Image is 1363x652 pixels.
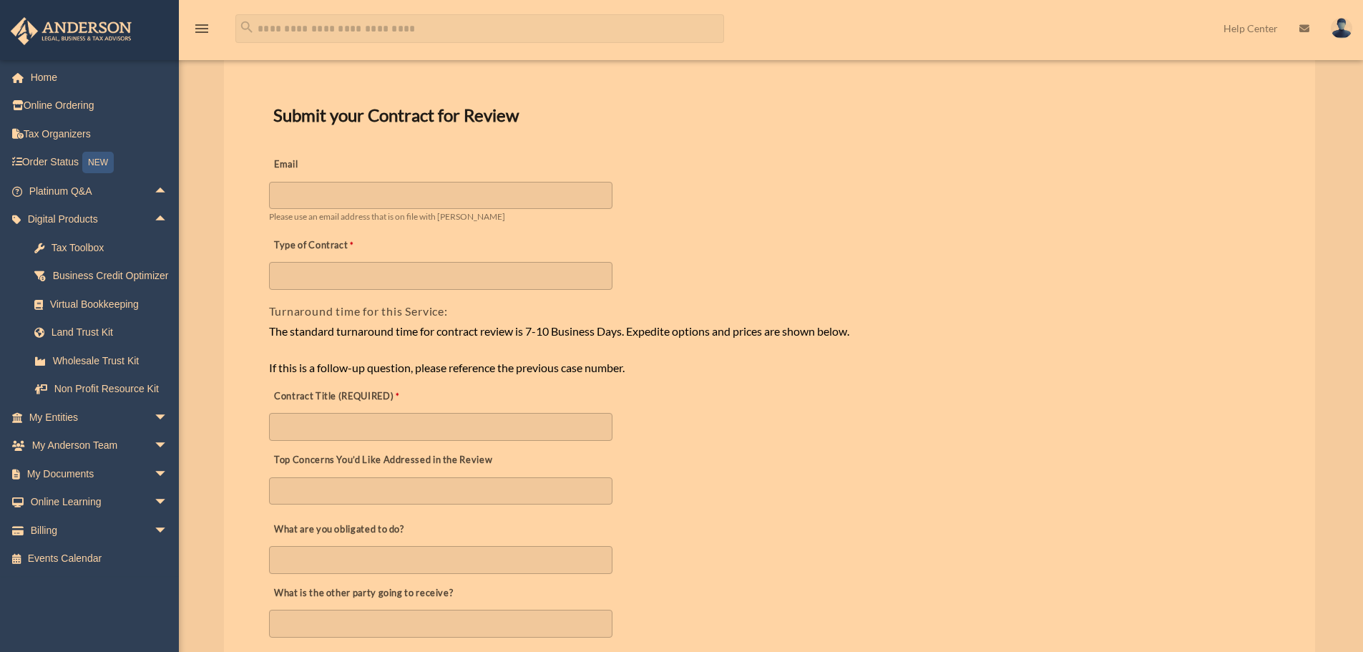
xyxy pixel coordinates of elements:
[10,459,190,488] a: My Documentsarrow_drop_down
[50,323,172,341] div: Land Trust Kit
[50,380,172,398] div: Non Profit Resource Kit
[1331,18,1352,39] img: User Pic
[154,403,182,432] span: arrow_drop_down
[20,346,190,375] a: Wholesale Trust Kit
[50,296,172,313] div: Virtual Bookkeeping
[10,92,190,120] a: Online Ordering
[154,459,182,489] span: arrow_drop_down
[10,488,190,517] a: Online Learningarrow_drop_down
[154,488,182,517] span: arrow_drop_down
[50,352,172,370] div: Wholesale Trust Kit
[269,520,412,540] label: What are you obligated to do?
[10,516,190,545] a: Billingarrow_drop_down
[269,235,412,256] label: Type of Contract
[193,25,210,37] a: menu
[154,205,182,235] span: arrow_drop_up
[6,17,136,45] img: Anderson Advisors Platinum Portal
[20,262,190,291] a: Business Credit Optimizer
[269,304,448,318] span: Turnaround time for this Service:
[269,211,505,222] span: Please use an email address that is on file with [PERSON_NAME]
[10,545,190,573] a: Events Calendar
[269,386,412,407] label: Contract Title (REQUIRED)
[154,432,182,461] span: arrow_drop_down
[193,20,210,37] i: menu
[10,148,190,177] a: Order StatusNEW
[154,177,182,206] span: arrow_drop_up
[154,516,182,545] span: arrow_drop_down
[10,205,190,234] a: Digital Productsarrow_drop_up
[50,267,172,285] div: Business Credit Optimizer
[10,403,190,432] a: My Entitiesarrow_drop_down
[20,290,190,318] a: Virtual Bookkeeping
[269,583,457,603] label: What is the other party going to receive?
[10,120,190,148] a: Tax Organizers
[239,19,255,35] i: search
[20,233,190,262] a: Tax Toolbox
[269,450,497,470] label: Top Concerns You’d Like Addressed in the Review
[20,318,190,347] a: Land Trust Kit
[10,177,190,205] a: Platinum Q&Aarrow_drop_up
[268,100,1271,130] h3: Submit your Contract for Review
[10,63,190,92] a: Home
[20,375,190,404] a: Non Profit Resource Kit
[269,155,412,175] label: Email
[50,239,172,257] div: Tax Toolbox
[10,432,190,460] a: My Anderson Teamarrow_drop_down
[269,322,1270,377] div: The standard turnaround time for contract review is 7-10 Business Days. Expedite options and pric...
[82,152,114,173] div: NEW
